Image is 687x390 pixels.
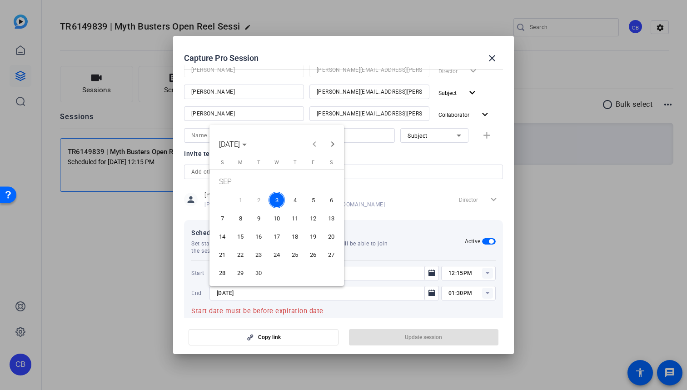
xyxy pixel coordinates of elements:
[274,160,279,165] span: W
[232,210,249,226] span: 8
[231,264,249,282] button: September 29, 2025
[304,209,322,227] button: September 12, 2025
[238,160,243,165] span: M
[304,191,322,209] button: September 5, 2025
[324,135,342,153] button: Next month
[213,209,231,227] button: September 7, 2025
[213,264,231,282] button: September 28, 2025
[322,227,340,245] button: September 20, 2025
[250,192,267,208] span: 2
[304,227,322,245] button: September 19, 2025
[257,160,260,165] span: T
[304,245,322,264] button: September 26, 2025
[330,160,333,165] span: S
[213,173,340,191] td: SEP
[249,227,268,245] button: September 16, 2025
[268,245,286,264] button: September 24, 2025
[322,245,340,264] button: September 27, 2025
[268,227,286,245] button: September 17, 2025
[250,246,267,263] span: 23
[250,228,267,245] span: 16
[249,264,268,282] button: September 30, 2025
[323,192,339,208] span: 6
[305,246,321,263] span: 26
[232,228,249,245] span: 15
[231,245,249,264] button: September 22, 2025
[287,192,303,208] span: 4
[287,228,303,245] span: 18
[249,209,268,227] button: September 9, 2025
[305,210,321,226] span: 12
[312,160,314,165] span: F
[250,265,267,281] span: 30
[269,228,285,245] span: 17
[219,140,240,149] span: [DATE]
[268,191,286,209] button: September 3, 2025
[287,246,303,263] span: 25
[323,228,339,245] span: 20
[232,265,249,281] span: 29
[215,136,250,152] button: Choose month and year
[286,191,304,209] button: September 4, 2025
[221,160,224,165] span: S
[268,209,286,227] button: September 10, 2025
[286,245,304,264] button: September 25, 2025
[232,192,249,208] span: 1
[250,210,267,226] span: 9
[249,245,268,264] button: September 23, 2025
[305,192,321,208] span: 5
[249,191,268,209] button: September 2, 2025
[214,210,230,226] span: 7
[322,191,340,209] button: September 6, 2025
[214,228,230,245] span: 14
[231,209,249,227] button: September 8, 2025
[232,246,249,263] span: 22
[231,227,249,245] button: September 15, 2025
[269,192,285,208] span: 3
[213,227,231,245] button: September 14, 2025
[231,191,249,209] button: September 1, 2025
[286,209,304,227] button: September 11, 2025
[323,246,339,263] span: 27
[305,228,321,245] span: 19
[269,246,285,263] span: 24
[213,245,231,264] button: September 21, 2025
[294,160,297,165] span: T
[214,246,230,263] span: 21
[287,210,303,226] span: 11
[214,265,230,281] span: 28
[322,209,340,227] button: September 13, 2025
[269,210,285,226] span: 10
[286,227,304,245] button: September 18, 2025
[323,210,339,226] span: 13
